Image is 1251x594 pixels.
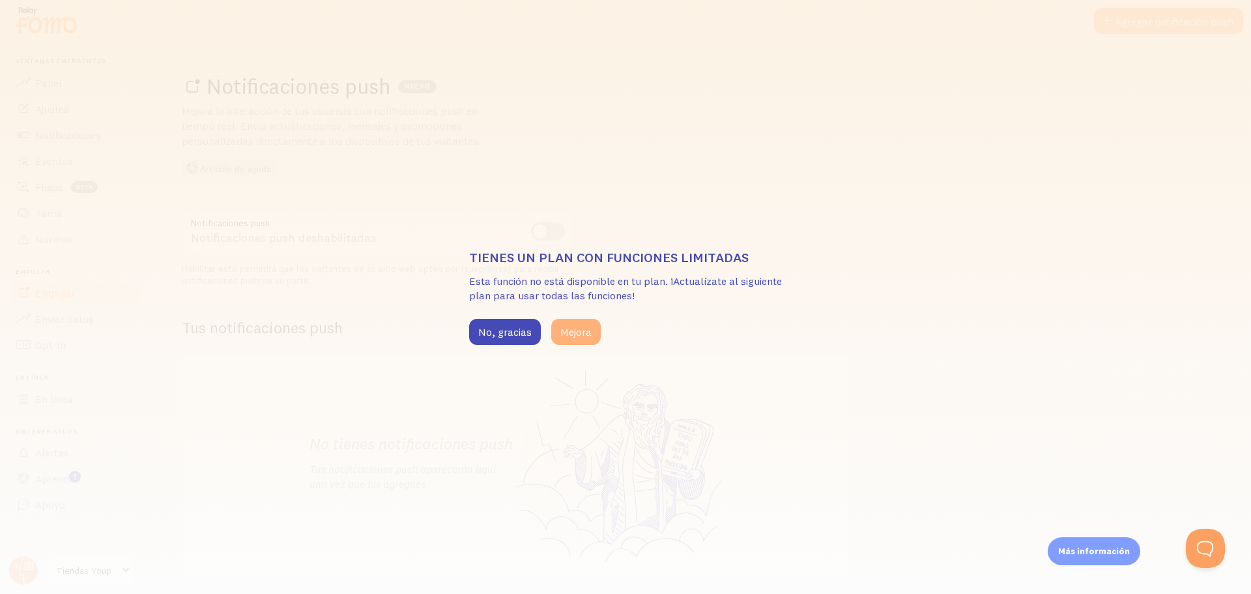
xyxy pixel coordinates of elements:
[1186,529,1225,568] iframe: Ayuda Scout Beacon - Abierto
[478,325,532,338] font: No, gracias
[1048,537,1140,565] div: Más información
[551,319,601,345] button: Mejora
[560,325,592,338] font: Mejora
[1058,546,1130,556] font: Más información
[469,319,541,345] button: No, gracias
[469,249,749,265] font: Tienes un plan con funciones limitadas
[469,275,782,303] font: Esta función no está disponible en tu plan. ¡Actualízate al siguiente plan para usar todas las fu...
